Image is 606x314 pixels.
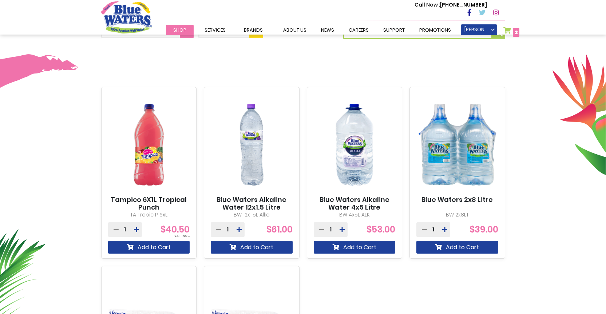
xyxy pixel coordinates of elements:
button: Add to Cart [314,241,396,254]
a: careers [341,25,376,35]
span: Call Now : [415,1,440,8]
a: Blue Waters 2x8 Litre [421,196,493,204]
img: Tampico 6X1L Tropical Punch [108,94,190,196]
a: Blue Waters Alkaline Water 4x5 Litre [314,196,396,211]
a: [PERSON_NAME] [461,24,497,35]
a: Tampico 6X1L Tropical Punch [108,196,190,211]
button: Add to Cart [211,241,293,254]
a: store logo [101,1,152,33]
img: Blue Waters Alkaline Water 4x5 Litre [314,94,396,196]
p: BW 2x8LT [416,211,498,219]
span: $39.00 [470,223,498,235]
img: Blue Waters 2x8 Litre [416,94,498,196]
p: BW 4x5L ALK [314,211,396,219]
a: News [314,25,341,35]
p: TA Tropic P 6xL [108,211,190,219]
button: Add to Cart [416,241,498,254]
span: $40.50 [161,223,190,235]
span: Services [205,27,226,33]
span: $53.00 [367,223,395,235]
a: 2 [503,27,520,37]
button: Add to Cart [108,241,190,254]
a: support [376,25,412,35]
span: Brands [244,27,263,33]
p: BW 12x1.5L Alka [211,211,293,219]
span: 2 [515,29,518,36]
a: about us [276,25,314,35]
img: Blue Waters Alkaline Water 12x1.5 Litre [211,94,293,196]
a: Blue Waters Alkaline Water 12x1.5 Litre [211,196,293,211]
a: Promotions [412,25,458,35]
p: [PHONE_NUMBER] [415,1,487,9]
span: $61.00 [266,223,293,235]
span: Shop [173,27,186,33]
